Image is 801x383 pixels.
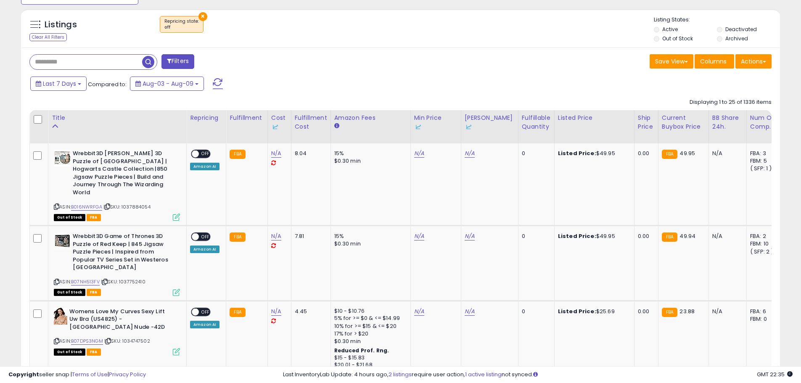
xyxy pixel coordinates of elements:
[414,232,424,240] a: N/A
[650,54,693,69] button: Save View
[190,246,219,253] div: Amazon AI
[295,150,324,157] div: 8.04
[662,26,678,33] label: Active
[662,232,677,242] small: FBA
[334,314,404,322] div: 5% for >= $0 & <= $14.99
[465,232,475,240] a: N/A
[522,114,551,131] div: Fulfillable Quantity
[465,122,515,131] div: Some or all of the values in this column are provided from Inventory Lab.
[334,157,404,165] div: $0.30 min
[230,114,264,122] div: Fulfillment
[465,370,502,378] a: 1 active listing
[54,150,180,220] div: ASIN:
[130,77,204,91] button: Aug-03 - Aug-09
[8,371,146,379] div: seller snap | |
[54,232,71,249] img: 51scZXWb75L._SL40_.jpg
[199,151,212,158] span: OFF
[679,232,695,240] span: 49.94
[725,35,748,42] label: Archived
[638,150,652,157] div: 0.00
[143,79,193,88] span: Aug-03 - Aug-09
[73,232,175,274] b: Wrebbit3D Game of Thrones 3D Puzzle of Red Keep | 845 Jigsaw Puzzle Pieces | Inspired from Popula...
[654,16,780,24] p: Listing States:
[54,308,180,354] div: ASIN:
[465,123,473,131] img: InventoryLab Logo
[750,308,778,315] div: FBA: 6
[73,150,175,198] b: Wrebbit3D [PERSON_NAME] 3D Puzzle of [GEOGRAPHIC_DATA] | Hogwarts Castle Collection |850 Jigsaw P...
[190,163,219,170] div: Amazon AI
[662,308,677,317] small: FBA
[190,321,219,328] div: Amazon AI
[45,19,77,31] h5: Listings
[161,54,194,69] button: Filters
[679,307,695,315] span: 23.88
[414,149,424,158] a: N/A
[712,308,740,315] div: N/A
[295,232,324,240] div: 7.81
[54,289,85,296] span: All listings that are currently out of stock and unavailable for purchase on Amazon
[271,114,288,131] div: Cost
[558,232,596,240] b: Listed Price:
[638,232,652,240] div: 0.00
[334,240,404,248] div: $0.30 min
[87,214,101,221] span: FBA
[414,114,457,131] div: Min Price
[72,370,108,378] a: Terms of Use
[389,370,412,378] a: 2 listings
[750,157,778,165] div: FBM: 5
[712,150,740,157] div: N/A
[230,308,245,317] small: FBA
[414,307,424,316] a: N/A
[271,232,281,240] a: N/A
[638,308,652,315] div: 0.00
[522,150,548,157] div: 0
[54,232,180,295] div: ASIN:
[199,308,212,315] span: OFF
[334,347,389,354] b: Reduced Prof. Rng.
[69,308,172,333] b: Womens Love My Curves Sexy Lift Uw Bra (US4825) -[GEOGRAPHIC_DATA] Nude -42D
[164,24,199,30] div: off
[662,150,677,159] small: FBA
[750,315,778,323] div: FBM: 0
[662,114,705,131] div: Current Buybox Price
[522,232,548,240] div: 0
[295,308,324,315] div: 4.45
[334,354,404,362] div: $15 - $15.83
[199,233,212,240] span: OFF
[30,77,87,91] button: Last 7 Days
[283,371,793,379] div: Last InventoryLab Update: 4 hours ago, require user action, not synced.
[88,80,127,88] span: Compared to:
[101,278,145,285] span: | SKU: 1037752410
[750,232,778,240] div: FBA: 2
[712,114,743,131] div: BB Share 24h.
[465,307,475,316] a: N/A
[54,308,67,325] img: 51nB0abBGwL._SL40_.jpg
[558,149,596,157] b: Listed Price:
[334,330,404,338] div: 17% for > $20
[558,114,631,122] div: Listed Price
[700,57,727,66] span: Columns
[230,150,245,159] small: FBA
[558,308,628,315] div: $25.69
[414,123,423,131] img: InventoryLab Logo
[109,370,146,378] a: Privacy Policy
[750,248,778,256] div: ( SFP: 2 )
[522,308,548,315] div: 0
[271,122,288,131] div: Some or all of the values in this column are provided from Inventory Lab.
[750,240,778,248] div: FBM: 10
[54,349,85,356] span: All listings that are currently out of stock and unavailable for purchase on Amazon
[750,114,781,131] div: Num of Comp.
[690,98,772,106] div: Displaying 1 to 25 of 1336 items
[271,307,281,316] a: N/A
[54,150,71,166] img: 51m2spOFZoL._SL40_.jpg
[104,338,150,344] span: | SKU: 1034747502
[679,149,695,157] span: 49.95
[334,232,404,240] div: 15%
[712,232,740,240] div: N/A
[465,149,475,158] a: N/A
[295,114,327,131] div: Fulfillment Cost
[334,122,339,130] small: Amazon Fees.
[198,12,207,21] button: ×
[190,114,222,122] div: Repricing
[334,150,404,157] div: 15%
